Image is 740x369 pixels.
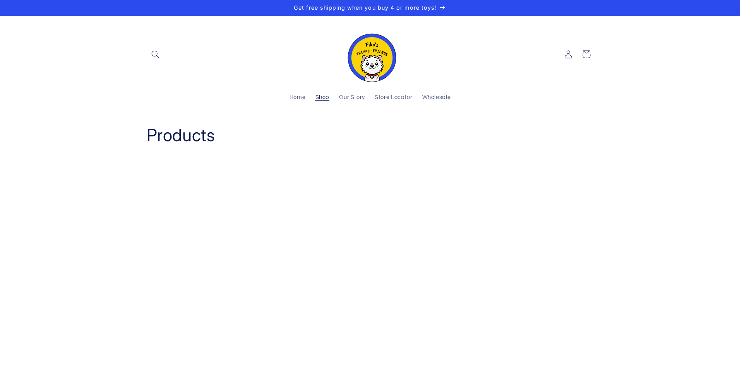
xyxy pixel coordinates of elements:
[422,94,451,101] span: Wholesale
[310,89,334,106] a: Shop
[417,89,456,106] a: Wholesale
[375,94,412,101] span: Store Locator
[340,24,400,85] a: Fika's Freaky Friends
[334,89,370,106] a: Our Story
[284,89,310,106] a: Home
[339,94,365,101] span: Our Story
[315,94,330,101] span: Shop
[294,4,437,11] span: Get free shipping when you buy 4 or more toys!
[147,45,164,63] summary: Search
[343,27,397,82] img: Fika's Freaky Friends
[370,89,417,106] a: Store Locator
[147,124,594,146] h1: Products
[289,94,306,101] span: Home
